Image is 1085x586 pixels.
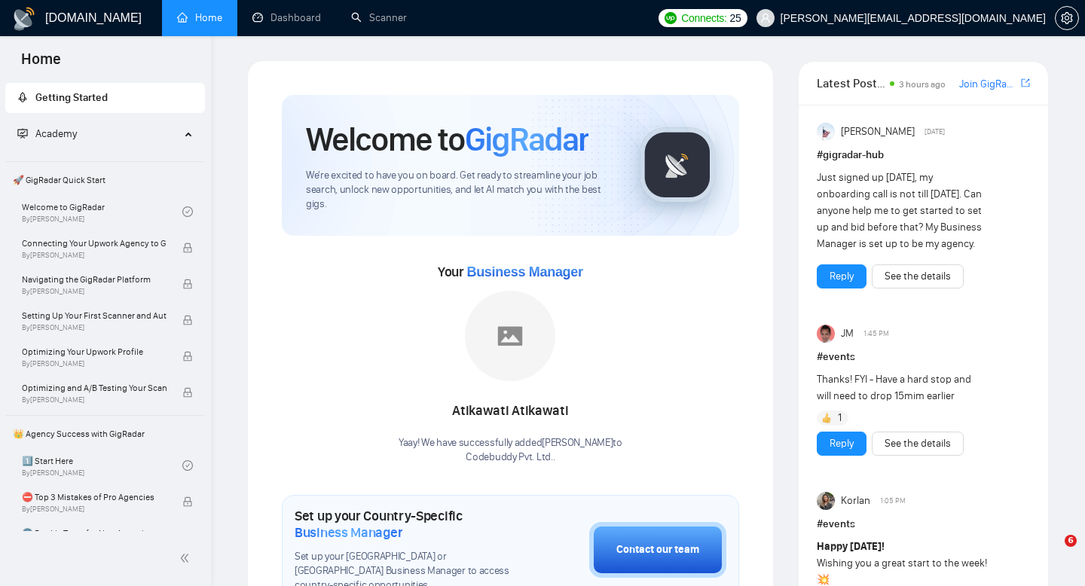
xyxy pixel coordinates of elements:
[817,492,835,510] img: Korlan
[22,395,167,404] span: By [PERSON_NAME]
[22,505,167,514] span: By [PERSON_NAME]
[817,147,1030,163] h1: # gigradar-hub
[399,450,622,465] p: Codebuddy Pvt. Ltd. .
[182,315,193,325] span: lock
[841,124,915,140] span: [PERSON_NAME]
[1056,12,1078,24] span: setting
[817,325,835,343] img: JM
[465,291,555,381] img: placeholder.png
[182,206,193,217] span: check-circle
[17,128,28,139] span: fund-projection-screen
[306,169,616,212] span: We're excited to have you on board. Get ready to streamline your job search, unlock new opportuni...
[399,436,622,465] div: Yaay! We have successfully added [PERSON_NAME] to
[959,76,1018,93] a: Join GigRadar Slack Community
[22,251,167,260] span: By [PERSON_NAME]
[306,119,588,160] h1: Welcome to
[817,573,830,586] span: 💥
[821,413,832,423] img: 👍
[465,119,588,160] span: GigRadar
[35,91,108,104] span: Getting Started
[880,494,906,508] span: 1:05 PM
[925,125,945,139] span: [DATE]
[12,7,36,31] img: logo
[9,48,73,80] span: Home
[22,287,167,296] span: By [PERSON_NAME]
[841,493,870,509] span: Korlan
[22,195,182,228] a: Welcome to GigRadarBy[PERSON_NAME]
[872,432,964,456] button: See the details
[760,13,771,23] span: user
[841,325,854,342] span: JM
[817,74,885,93] span: Latest Posts from the GigRadar Community
[35,127,77,140] span: Academy
[817,169,988,252] div: Just signed up [DATE], my onboarding call is not till [DATE]. Can anyone help me to get started t...
[17,127,77,140] span: Academy
[182,387,193,398] span: lock
[22,272,167,287] span: Navigating the GigRadar Platform
[681,10,726,26] span: Connects:
[899,79,946,90] span: 3 hours ago
[863,327,889,340] span: 1:45 PM
[22,236,167,251] span: Connecting Your Upwork Agency to GigRadar
[182,279,193,289] span: lock
[179,551,194,566] span: double-left
[817,264,866,288] button: Reply
[589,522,726,578] button: Contact our team
[22,323,167,332] span: By [PERSON_NAME]
[22,308,167,323] span: Setting Up Your First Scanner and Auto-Bidder
[885,435,951,452] a: See the details
[295,508,514,541] h1: Set up your Country-Specific
[182,351,193,362] span: lock
[817,432,866,456] button: Reply
[22,359,167,368] span: By [PERSON_NAME]
[1021,76,1030,90] a: export
[351,11,407,24] a: searchScanner
[252,11,321,24] a: dashboardDashboard
[1055,6,1079,30] button: setting
[817,123,835,141] img: Anisuzzaman Khan
[817,349,1030,365] h1: # events
[22,380,167,395] span: Optimizing and A/B Testing Your Scanner for Better Results
[295,524,402,541] span: Business Manager
[438,264,583,280] span: Your
[22,449,182,482] a: 1️⃣ Start HereBy[PERSON_NAME]
[640,127,715,203] img: gigradar-logo.png
[872,264,964,288] button: See the details
[885,268,951,285] a: See the details
[817,371,988,404] div: Thanks! FYI - Have a hard stop and will need to drop 15mim earlier
[466,264,582,279] span: Business Manager
[665,12,677,24] img: upwork-logo.png
[616,542,699,558] div: Contact our team
[1021,77,1030,89] span: export
[7,165,203,195] span: 🚀 GigRadar Quick Start
[730,10,741,26] span: 25
[399,398,622,424] div: Atikawati Atikawati
[182,460,193,471] span: check-circle
[1065,535,1077,547] span: 6
[1034,535,1070,571] iframe: Intercom live chat
[177,11,222,24] a: homeHome
[22,526,167,541] span: 🌚 Rookie Traps for New Agencies
[7,419,203,449] span: 👑 Agency Success with GigRadar
[817,540,885,553] strong: Happy [DATE]!
[5,83,205,113] li: Getting Started
[182,496,193,507] span: lock
[22,344,167,359] span: Optimizing Your Upwork Profile
[1055,12,1079,24] a: setting
[22,490,167,505] span: ⛔ Top 3 Mistakes of Pro Agencies
[830,268,854,285] a: Reply
[838,411,842,426] span: 1
[182,243,193,253] span: lock
[17,92,28,102] span: rocket
[830,435,854,452] a: Reply
[817,516,1030,533] h1: # events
